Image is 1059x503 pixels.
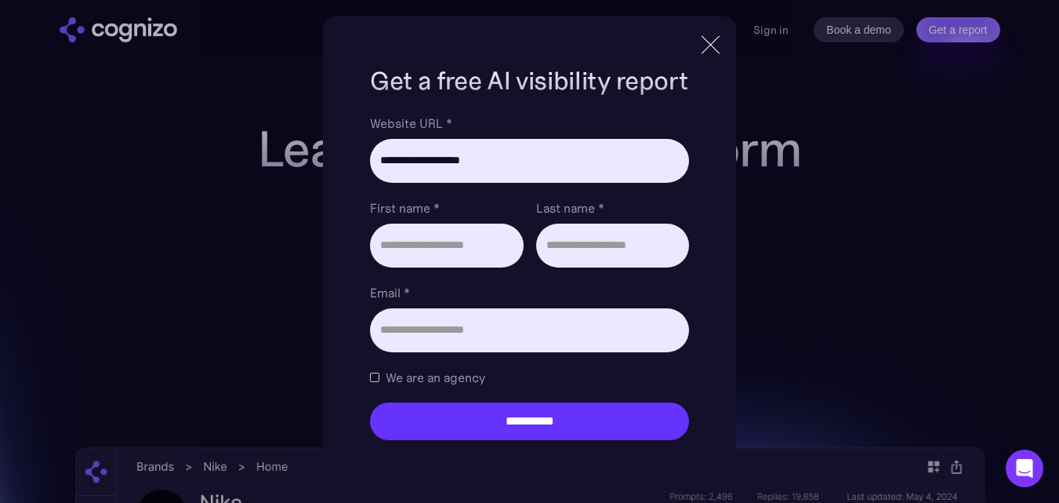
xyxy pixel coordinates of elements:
[1006,450,1043,487] div: Open Intercom Messenger
[370,64,688,98] h1: Get a free AI visibility report
[370,283,688,302] label: Email *
[370,114,688,440] form: Brand Report Form
[370,199,523,217] label: First name *
[370,114,688,133] label: Website URL *
[536,199,689,217] label: Last name *
[386,368,485,387] span: We are an agency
